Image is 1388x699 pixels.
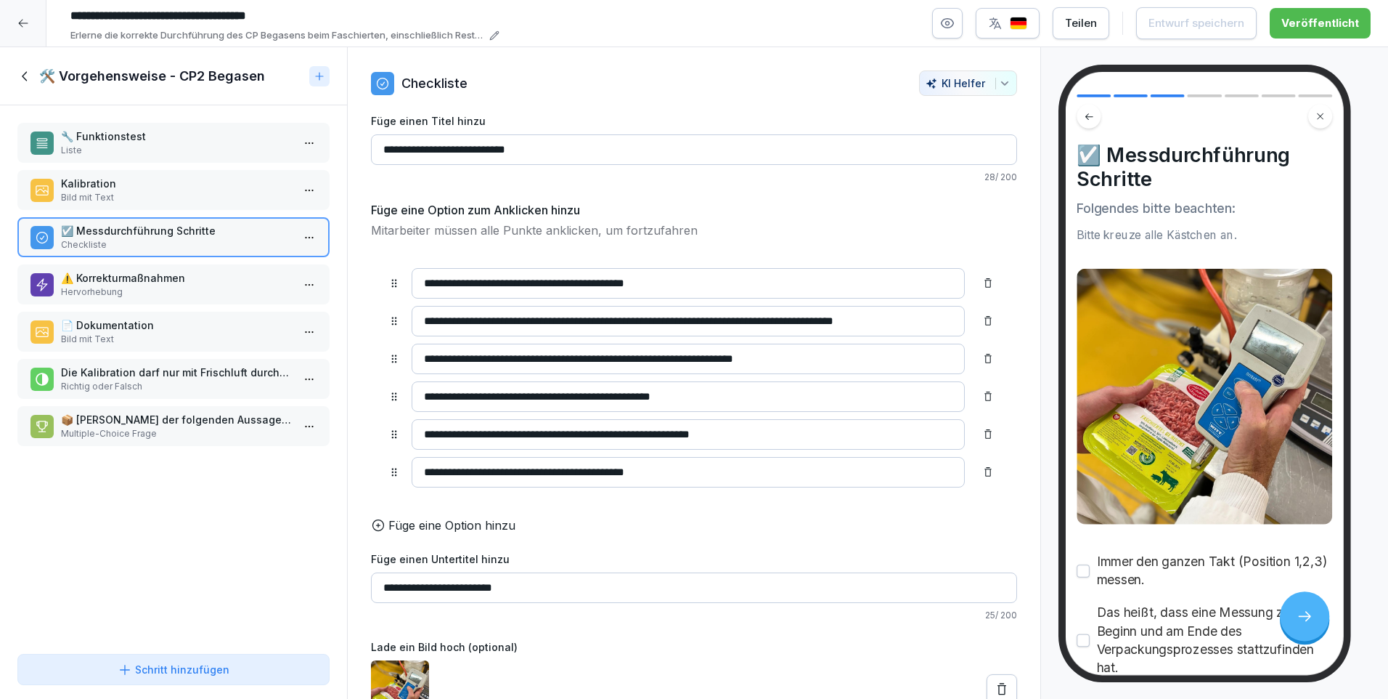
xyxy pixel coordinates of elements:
h4: ☑️ Messdurchführung Schritte [1077,142,1332,190]
button: KI Helfer [919,70,1017,96]
label: Lade ein Bild hoch (optional) [371,639,1017,655]
h5: Füge eine Option zum Anklicken hinzu [371,201,580,219]
p: Füge eine Option hinzu [388,517,515,534]
div: Schritt hinzufügen [118,662,229,677]
img: de.svg [1010,17,1027,31]
p: Mitarbeiter müssen alle Punkte anklicken, um fortzufahren [371,222,1017,239]
p: 📦 [PERSON_NAME] der folgenden Aussagen sind korrekt für die Messdurchführung? [61,412,292,427]
div: 🔧 FunktionstestListe [17,123,330,163]
p: Die Kalibration darf nur mit Frischluft durchgeführt werden! [61,365,292,380]
img: x3xtaxu9gtxicre2z9zssco4.png [1077,269,1332,525]
p: Kalibration [61,176,292,191]
p: ⚠️ Korrekturmaßnahmen [61,270,292,286]
div: KI Helfer [926,77,1011,89]
label: Füge einen Titel hinzu [371,113,1017,129]
div: ⚠️ KorrekturmaßnahmenHervorhebung [17,264,330,304]
p: Immer den ganzen Takt (Position 1,2,3) messen. [1097,553,1333,590]
div: Veröffentlicht [1281,15,1359,31]
div: Die Kalibration darf nur mit Frischluft durchgeführt werden!Richtig oder Falsch [17,359,330,399]
p: Folgendes bitte beachten: [1077,199,1332,217]
p: Bild mit Text [61,333,292,346]
p: Erlerne die korrekte Durchführung des CP Begasens beim Faschierten, einschließlich Restsauerstoff... [70,28,485,43]
p: 📄 Dokumentation [61,318,292,333]
div: Teilen [1065,15,1097,31]
p: ☑️ Messdurchführung Schritte [61,223,292,238]
button: Teilen [1053,7,1109,39]
div: KalibrationBild mit Text [17,170,330,210]
div: Entwurf speichern [1148,15,1244,31]
p: Multiple-Choice Frage [61,427,292,440]
button: Schritt hinzufügen [17,654,330,685]
p: Liste [61,144,292,157]
p: Checkliste [401,73,468,93]
div: ☑️ Messdurchführung SchritteCheckliste [17,217,330,257]
p: Das heißt, dass eine Messung zu Beginn und am Ende des Verpackungsprozesses stattzufinden hat. [1097,604,1333,677]
p: Checkliste [61,238,292,251]
p: 28 / 200 [371,171,1017,184]
div: 📄 DokumentationBild mit Text [17,312,330,352]
div: 📦 [PERSON_NAME] der folgenden Aussagen sind korrekt für die Messdurchführung?Multiple-Choice Frage [17,406,330,446]
p: 🔧 Funktionstest [61,129,292,144]
p: Richtig oder Falsch [61,380,292,393]
p: Bild mit Text [61,191,292,204]
button: Veröffentlicht [1270,8,1371,39]
p: 25 / 200 [371,609,1017,622]
label: Füge einen Untertitel hinzu [371,551,1017,567]
div: Bitte kreuze alle Kästchen an. [1077,226,1332,243]
p: Hervorhebung [61,286,292,299]
button: Entwurf speichern [1136,7,1257,39]
h1: 🛠️ Vorgehensweise - CP2 Begasen [39,68,265,85]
